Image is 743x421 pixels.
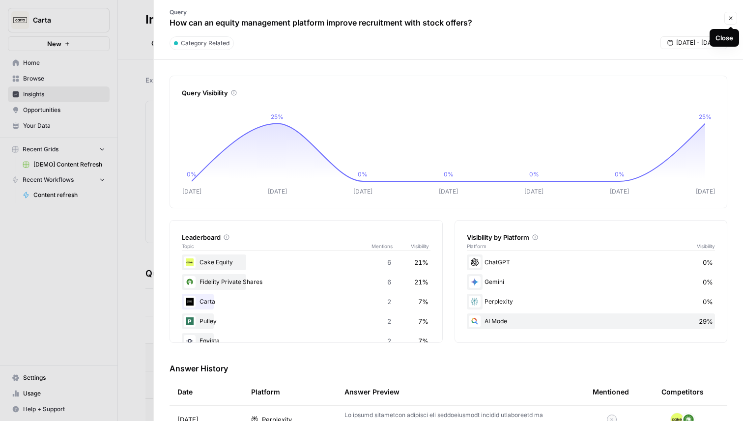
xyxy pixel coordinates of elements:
[170,363,727,374] h3: Answer History
[467,242,486,250] span: Platform
[418,316,429,326] span: 7%
[184,256,196,268] img: fe4fikqdqe1bafe3px4l1blbafc7
[411,242,430,250] span: Visibility
[251,378,280,405] div: Platform
[182,313,430,329] div: Pulley
[715,33,733,43] div: Close
[387,316,391,326] span: 2
[660,36,727,49] button: [DATE] - [DATE]
[170,17,472,28] p: How can an equity management platform improve recruitment with stock offers?
[418,336,429,346] span: 7%
[182,333,430,349] div: Eqvista
[703,277,713,287] span: 0%
[184,296,196,308] img: c35yeiwf0qjehltklbh57st2xhbo
[661,387,704,397] div: Competitors
[524,188,543,195] tspan: [DATE]
[699,316,713,326] span: 29%
[418,297,429,307] span: 7%
[184,276,196,288] img: ps4aqxvx93le960vl1ekm4bt0aeg
[387,336,391,346] span: 2
[697,242,715,250] span: Visibility
[387,277,391,287] span: 6
[414,277,429,287] span: 21%
[439,188,458,195] tspan: [DATE]
[182,294,430,309] div: Carta
[182,232,430,242] div: Leaderboard
[696,188,715,195] tspan: [DATE]
[358,170,368,178] tspan: 0%
[181,39,229,48] span: Category Related
[182,188,201,195] tspan: [DATE]
[467,254,715,270] div: ChatGPT
[177,378,193,405] div: Date
[676,38,720,47] span: [DATE] - [DATE]
[467,313,715,329] div: AI Mode
[414,257,429,267] span: 21%
[467,274,715,290] div: Gemini
[182,88,715,98] div: Query Visibility
[182,254,430,270] div: Cake Equity
[387,297,391,307] span: 2
[187,170,197,178] tspan: 0%
[467,294,715,309] div: Perplexity
[344,378,577,405] div: Answer Preview
[467,232,715,242] div: Visibility by Platform
[182,274,430,290] div: Fidelity Private Shares
[703,257,713,267] span: 0%
[703,297,713,307] span: 0%
[529,170,539,178] tspan: 0%
[593,378,629,405] div: Mentioned
[615,170,625,178] tspan: 0%
[371,242,411,250] span: Mentions
[387,257,391,267] span: 6
[182,242,371,250] span: Topic
[271,113,284,120] tspan: 25%
[699,113,712,120] tspan: 25%
[444,170,454,178] tspan: 0%
[353,188,372,195] tspan: [DATE]
[268,188,287,195] tspan: [DATE]
[170,8,472,17] p: Query
[184,335,196,347] img: ojwm89iittpj2j2x5tgvhrn984bb
[610,188,629,195] tspan: [DATE]
[184,315,196,327] img: u02qnnqpa7ceiw6p01io3how8agt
